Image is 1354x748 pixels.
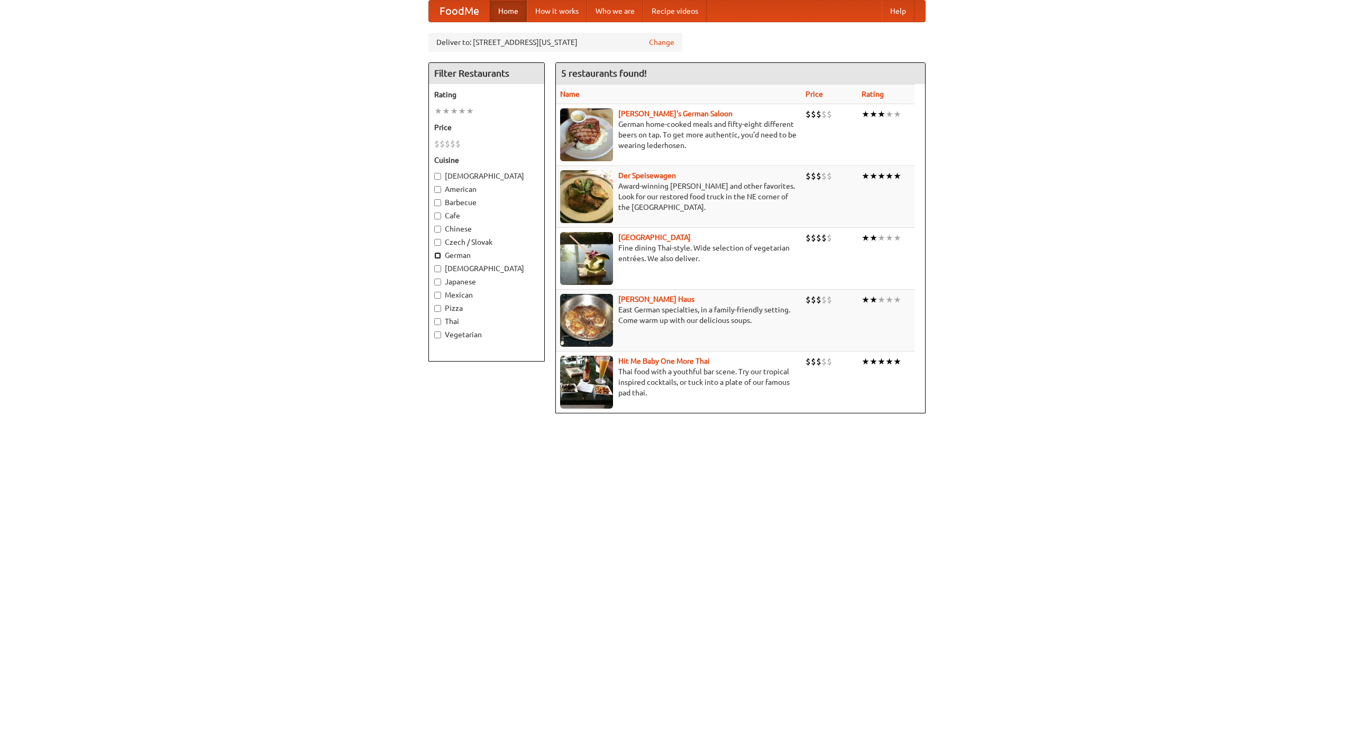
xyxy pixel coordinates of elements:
li: ★ [450,105,458,117]
li: $ [806,356,811,367]
li: ★ [870,108,877,120]
input: Barbecue [434,199,441,206]
a: Who we are [587,1,643,22]
li: $ [811,108,816,120]
li: ★ [877,294,885,306]
li: $ [806,232,811,244]
input: [DEMOGRAPHIC_DATA] [434,173,441,180]
li: $ [827,108,832,120]
li: ★ [870,294,877,306]
label: Thai [434,316,539,327]
img: speisewagen.jpg [560,170,613,223]
li: ★ [877,356,885,367]
a: Recipe videos [643,1,707,22]
label: [DEMOGRAPHIC_DATA] [434,171,539,181]
div: Deliver to: [STREET_ADDRESS][US_STATE] [428,33,682,52]
label: [DEMOGRAPHIC_DATA] [434,263,539,274]
input: Vegetarian [434,331,441,338]
a: Price [806,90,823,98]
li: $ [821,108,827,120]
li: $ [821,356,827,367]
label: Chinese [434,224,539,234]
li: ★ [885,108,893,120]
li: ★ [862,356,870,367]
input: Pizza [434,305,441,312]
img: esthers.jpg [560,108,613,161]
li: $ [827,232,832,244]
ng-pluralize: 5 restaurants found! [561,68,647,78]
h5: Cuisine [434,155,539,165]
li: $ [816,170,821,182]
li: $ [450,138,455,150]
li: ★ [885,232,893,244]
img: kohlhaus.jpg [560,294,613,347]
a: [GEOGRAPHIC_DATA] [618,233,691,242]
input: Japanese [434,279,441,285]
input: Thai [434,318,441,325]
a: [PERSON_NAME]'s German Saloon [618,109,733,118]
a: Help [882,1,914,22]
li: ★ [870,232,877,244]
li: ★ [877,232,885,244]
li: $ [806,170,811,182]
label: Mexican [434,290,539,300]
a: FoodMe [429,1,490,22]
label: Japanese [434,276,539,287]
label: Pizza [434,303,539,313]
li: $ [827,170,832,182]
p: East German specialties, in a family-friendly setting. Come warm up with our delicious soups. [560,304,797,326]
li: $ [445,138,450,150]
a: [PERSON_NAME] Haus [618,295,694,303]
p: Fine dining Thai-style. Wide selection of vegetarian entrées. We also deliver. [560,243,797,264]
li: $ [816,356,821,367]
li: $ [827,294,832,306]
a: Der Speisewagen [618,171,676,180]
a: Change [649,37,674,48]
input: German [434,252,441,259]
li: ★ [870,356,877,367]
input: Czech / Slovak [434,239,441,246]
li: $ [806,108,811,120]
h5: Rating [434,89,539,100]
li: $ [821,170,827,182]
li: $ [434,138,440,150]
input: Chinese [434,226,441,233]
a: Home [490,1,527,22]
input: Mexican [434,292,441,299]
li: ★ [442,105,450,117]
input: American [434,186,441,193]
input: Cafe [434,213,441,219]
li: ★ [893,232,901,244]
li: ★ [893,356,901,367]
li: $ [811,232,816,244]
li: $ [811,170,816,182]
label: German [434,250,539,261]
li: $ [821,232,827,244]
li: ★ [870,170,877,182]
li: $ [816,232,821,244]
label: Vegetarian [434,329,539,340]
li: $ [827,356,832,367]
li: $ [811,356,816,367]
label: Barbecue [434,197,539,208]
p: Award-winning [PERSON_NAME] and other favorites. Look for our restored food truck in the NE corne... [560,181,797,213]
a: Hit Me Baby One More Thai [618,357,710,365]
p: Thai food with a youthful bar scene. Try our tropical inspired cocktails, or tuck into a plate of... [560,366,797,398]
label: Cafe [434,210,539,221]
li: ★ [885,294,893,306]
li: ★ [877,170,885,182]
li: $ [440,138,445,150]
h5: Price [434,122,539,133]
label: American [434,184,539,195]
li: ★ [877,108,885,120]
li: ★ [458,105,466,117]
a: Name [560,90,580,98]
input: [DEMOGRAPHIC_DATA] [434,265,441,272]
li: ★ [893,294,901,306]
h4: Filter Restaurants [429,63,544,84]
li: $ [816,294,821,306]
